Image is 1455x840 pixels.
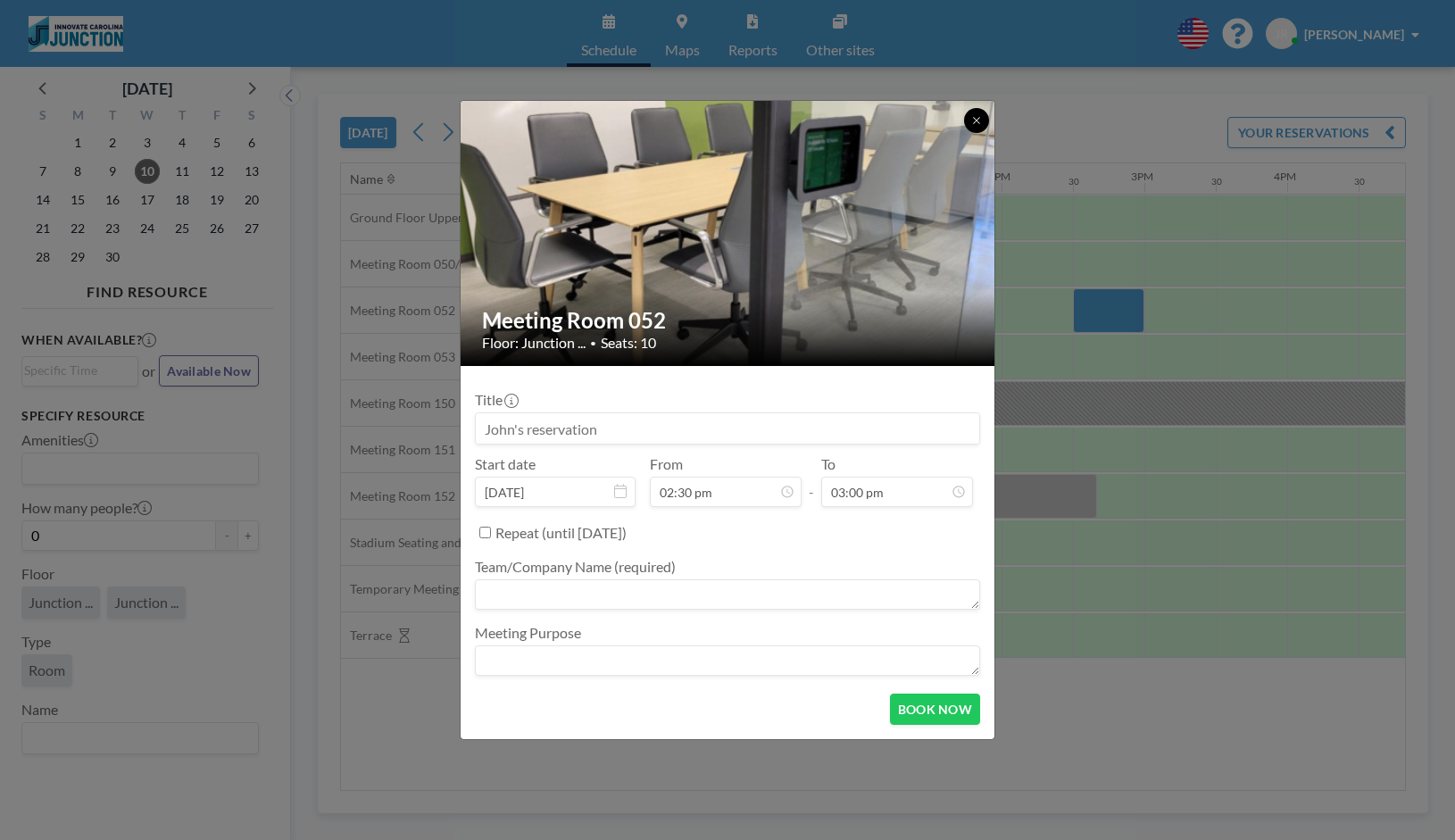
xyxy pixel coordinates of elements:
[821,455,836,473] label: To
[475,624,581,642] label: Meeting Purpose
[475,455,536,473] label: Start date
[495,524,627,542] label: Repeat (until [DATE])
[475,391,517,409] label: Title
[476,413,979,444] input: John's reservation
[590,337,596,350] span: •
[890,694,980,725] button: BOOK NOW
[650,455,683,473] label: From
[482,334,586,352] span: Floor: Junction ...
[475,558,676,576] label: Team/Company Name (required)
[809,462,814,501] span: -
[461,99,996,368] img: 537.jpg
[482,307,975,334] h2: Meeting Room 052
[601,334,656,352] span: Seats: 10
